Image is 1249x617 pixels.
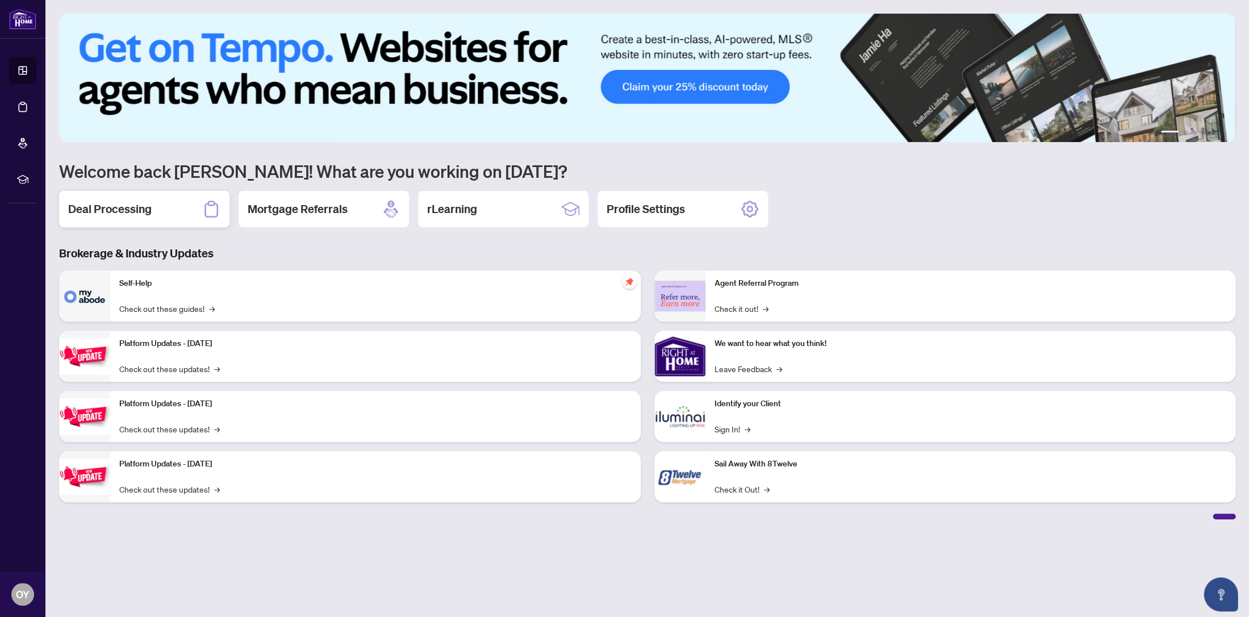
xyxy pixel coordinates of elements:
[214,423,220,435] span: →
[214,362,220,375] span: →
[59,398,110,434] img: Platform Updates - July 8, 2025
[68,201,152,217] h2: Deal Processing
[1201,131,1206,135] button: 4
[607,201,685,217] h2: Profile Settings
[1219,131,1224,135] button: 6
[119,302,215,315] a: Check out these guides!→
[654,331,705,382] img: We want to hear what you think!
[715,398,1227,410] p: Identify your Client
[59,245,1235,261] h3: Brokerage & Industry Updates
[248,201,348,217] h2: Mortgage Referrals
[59,160,1235,182] h1: Welcome back [PERSON_NAME]! What are you working on [DATE]?
[119,483,220,495] a: Check out these updates!→
[16,586,30,602] span: OY
[119,423,220,435] a: Check out these updates!→
[59,338,110,374] img: Platform Updates - July 21, 2025
[214,483,220,495] span: →
[654,391,705,442] img: Identify your Client
[715,458,1227,470] p: Sail Away With 8Twelve
[1192,131,1197,135] button: 3
[59,270,110,322] img: Self-Help
[764,483,770,495] span: →
[119,398,632,410] p: Platform Updates - [DATE]
[1160,131,1179,135] button: 1
[776,362,782,375] span: →
[119,362,220,375] a: Check out these updates!→
[715,423,750,435] a: Sign In!→
[623,275,636,289] span: pushpin
[1204,577,1238,611] button: Open asap
[654,281,705,312] img: Agent Referral Program
[715,277,1227,290] p: Agent Referral Program
[745,423,750,435] span: →
[715,483,770,495] a: Check it Out!→
[427,201,477,217] h2: rLearning
[59,14,1235,142] img: Slide 0
[119,458,632,470] p: Platform Updates - [DATE]
[119,277,632,290] p: Self-Help
[9,9,36,30] img: logo
[1183,131,1188,135] button: 2
[715,337,1227,350] p: We want to hear what you think!
[59,458,110,494] img: Platform Updates - June 23, 2025
[1210,131,1215,135] button: 5
[209,302,215,315] span: →
[119,337,632,350] p: Platform Updates - [DATE]
[654,451,705,502] img: Sail Away With 8Twelve
[763,302,768,315] span: →
[715,302,768,315] a: Check it out!→
[715,362,782,375] a: Leave Feedback→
